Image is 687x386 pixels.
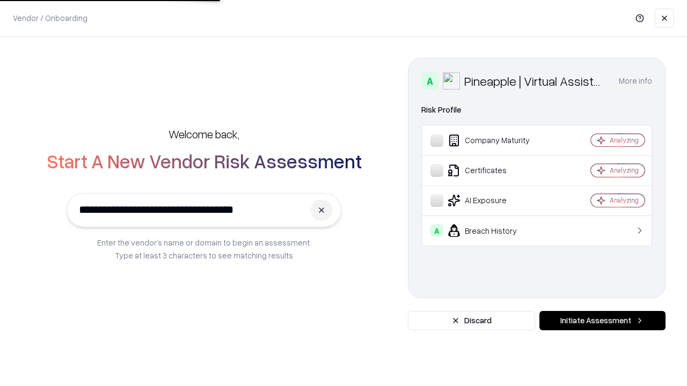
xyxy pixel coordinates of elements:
[430,164,559,177] div: Certificates
[443,72,460,90] img: Pineapple | Virtual Assistant Agency
[47,150,362,172] h2: Start A New Vendor Risk Assessment
[421,72,438,90] div: A
[430,134,559,147] div: Company Maturity
[430,194,559,207] div: AI Exposure
[430,224,559,237] div: Breach History
[408,311,535,330] button: Discard
[421,103,652,116] div: Risk Profile
[430,224,443,237] div: A
[464,72,606,90] div: Pineapple | Virtual Assistant Agency
[13,12,87,24] p: Vendor / Onboarding
[97,236,311,262] p: Enter the vendor’s name or domain to begin an assessment. Type at least 3 characters to see match...
[610,166,639,175] div: Analyzing
[619,71,652,91] button: More info
[610,136,639,145] div: Analyzing
[539,311,666,330] button: Initiate Assessment
[169,127,239,142] h5: Welcome back,
[610,196,639,205] div: Analyzing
